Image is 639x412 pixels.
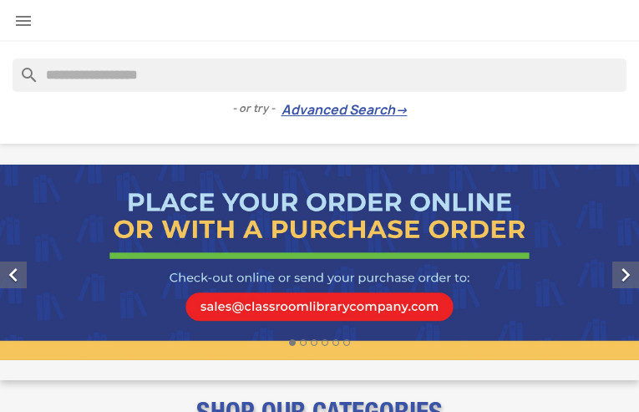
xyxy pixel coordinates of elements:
a: Advanced Search→ [281,102,408,119]
input: Search [13,58,626,92]
i:  [13,11,33,31]
span: - or try - [232,100,281,117]
i: search [13,58,33,79]
i:  [612,262,639,288]
span: → [395,102,408,119]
